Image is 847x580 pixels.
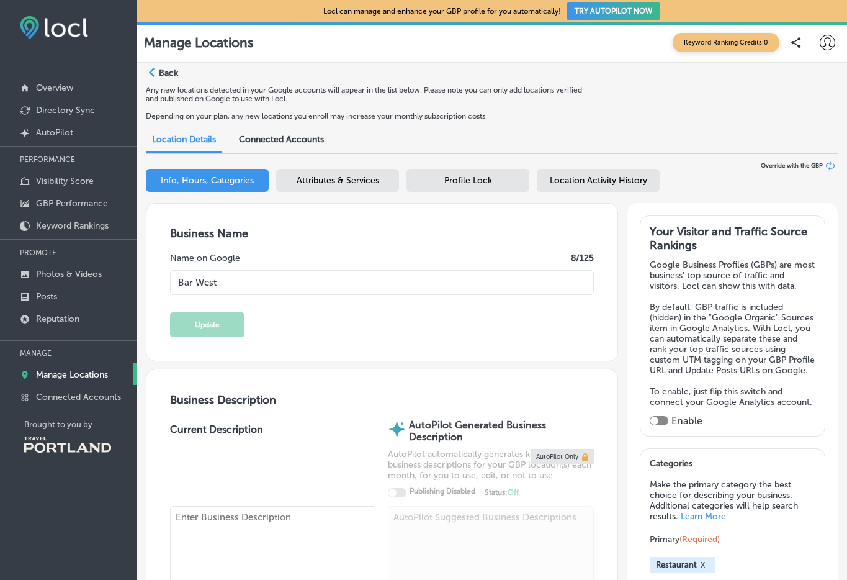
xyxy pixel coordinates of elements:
p: Back [159,68,178,78]
p: Any new locations detected in your Google accounts will appear in the list below. Please note you... [146,86,596,103]
span: Location Activity History [550,175,647,186]
p: GBP Performance [36,198,108,209]
input: Enter Location Name [170,270,594,295]
h3: Business Description [170,393,594,407]
button: X [697,560,709,570]
p: Keyword Rankings [36,220,109,231]
img: Travel Portland [24,437,111,453]
p: By default, GBP traffic is included (hidden) in the "Google Organic" Sources item in Google Analy... [650,302,815,376]
label: 8 /125 [571,253,594,263]
img: autopilot-icon [388,420,406,438]
label: Name on Google [170,253,240,263]
span: Override with the GBP [761,162,823,170]
label: Enable [671,415,702,427]
p: Brought to you by [24,420,137,429]
p: Reputation [36,314,79,324]
label: Current Description [170,424,263,506]
p: To enable, just flip this switch and connect your Google Analytics account. [650,386,815,407]
h3: Your Visitor and Traffic Source Rankings [650,225,815,252]
p: Manage Locations [144,35,253,50]
a: Learn More [681,511,726,522]
span: Restaurant [656,560,697,569]
p: Depending on your plan, any new locations you enroll may increase your monthly subscription costs. [146,112,596,120]
p: Directory Sync [36,105,95,116]
button: TRY AUTOPILOT NOW [567,2,660,20]
p: Visibility Score [36,176,94,186]
span: Profile Lock [444,175,492,186]
span: Keyword Ranking Credits: 0 [673,33,779,52]
p: Make the primary category the best choice for describing your business. Additional categories wil... [650,479,816,522]
span: Connected Accounts [239,134,324,145]
button: Update [170,312,244,337]
p: Photos & Videos [36,269,102,279]
p: AutoPilot [36,127,73,138]
span: Location Details [152,134,216,145]
p: Posts [36,291,57,302]
p: Manage Locations [36,369,108,380]
p: Connected Accounts [36,392,121,402]
span: Primary [650,534,720,545]
h3: Categories [650,458,816,473]
span: Info, Hours, Categories [161,175,254,186]
p: Overview [36,83,73,93]
strong: AutoPilot Generated Business Description [409,419,546,443]
span: Attributes & Services [297,175,379,186]
img: fda3e92497d09a02dc62c9cd864e3231.png [20,16,88,39]
p: Google Business Profiles (GBPs) are most business' top source of traffic and visitors. Locl can s... [650,260,815,291]
span: (Required) [679,534,720,545]
h3: Business Name [170,227,594,240]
